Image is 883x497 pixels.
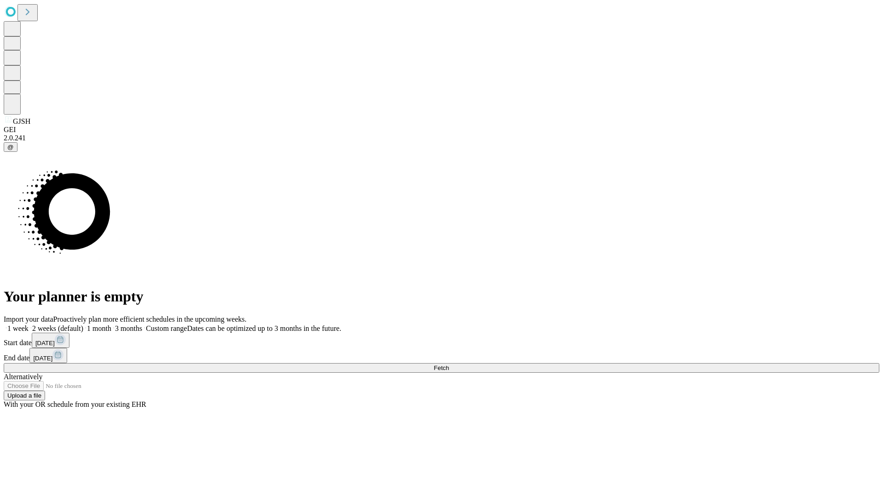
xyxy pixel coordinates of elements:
span: Import your data [4,315,53,323]
span: Alternatively [4,373,42,381]
button: [DATE] [32,333,69,348]
span: @ [7,144,14,150]
span: 1 week [7,324,29,332]
span: GJSH [13,117,30,125]
h1: Your planner is empty [4,288,879,305]
button: Fetch [4,363,879,373]
span: Proactively plan more efficient schedules in the upcoming weeks. [53,315,247,323]
span: Fetch [434,364,449,371]
div: End date [4,348,879,363]
button: @ [4,142,17,152]
div: GEI [4,126,879,134]
div: Start date [4,333,879,348]
div: 2.0.241 [4,134,879,142]
button: [DATE] [29,348,67,363]
span: [DATE] [35,340,55,347]
span: 3 months [115,324,142,332]
span: 2 weeks (default) [32,324,83,332]
span: [DATE] [33,355,52,362]
span: 1 month [87,324,111,332]
span: With your OR schedule from your existing EHR [4,400,146,408]
button: Upload a file [4,391,45,400]
span: Custom range [146,324,187,332]
span: Dates can be optimized up to 3 months in the future. [187,324,341,332]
